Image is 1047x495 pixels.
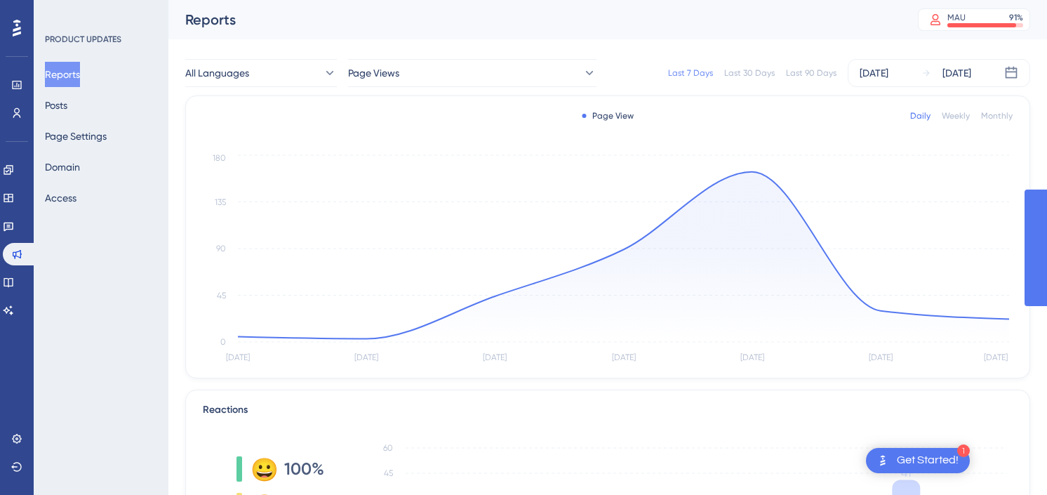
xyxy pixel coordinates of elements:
div: Page View [582,110,634,121]
button: Reports [45,62,80,87]
div: 😀 [251,458,273,480]
div: Last 90 Days [786,67,836,79]
div: [DATE] [860,65,888,81]
span: 100% [284,458,324,480]
div: Open Get Started! checklist, remaining modules: 1 [866,448,970,473]
div: Get Started! [897,453,959,468]
tspan: 135 [215,197,226,207]
div: MAU [947,12,966,23]
div: Weekly [942,110,970,121]
button: All Languages [185,59,337,87]
span: Page Views [348,65,399,81]
tspan: 0 [220,337,226,347]
tspan: [DATE] [354,352,378,362]
tspan: [DATE] [984,352,1008,362]
div: Daily [910,110,931,121]
div: Reactions [203,402,1013,418]
iframe: UserGuiding AI Assistant Launcher [988,440,1030,482]
button: Page Views [348,59,596,87]
div: PRODUCT UPDATES [45,34,121,45]
tspan: [DATE] [740,352,764,362]
tspan: [DATE] [226,352,250,362]
tspan: 90 [216,244,226,253]
tspan: 60 [383,443,393,453]
button: Page Settings [45,124,107,149]
button: Domain [45,154,80,180]
div: Last 7 Days [668,67,713,79]
tspan: [DATE] [612,352,636,362]
tspan: 180 [213,153,226,163]
button: Access [45,185,76,211]
tspan: 45 [217,291,226,301]
tspan: [DATE] [869,352,893,362]
button: Posts [45,93,67,118]
img: launcher-image-alternative-text [874,452,891,469]
tspan: 41 [901,466,911,480]
div: Last 30 Days [724,67,775,79]
tspan: 45 [384,468,393,478]
div: Monthly [981,110,1013,121]
div: 91 % [1009,12,1023,23]
div: 1 [957,444,970,457]
div: [DATE] [942,65,971,81]
tspan: [DATE] [483,352,507,362]
span: All Languages [185,65,249,81]
div: Reports [185,10,883,29]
